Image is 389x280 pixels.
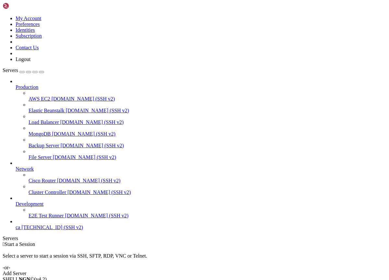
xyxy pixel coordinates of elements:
span: [DOMAIN_NAME] (SSH v2) [61,143,124,148]
a: AWS EC2 [DOMAIN_NAME] (SSH v2) [29,96,386,102]
span: Network [16,166,34,172]
li: E2E Test Runner [DOMAIN_NAME] (SSH v2) [29,207,386,219]
li: Cisco Router [DOMAIN_NAME] (SSH v2) [29,172,386,184]
li: File Server [DOMAIN_NAME] (SSH v2) [29,149,386,160]
li: ca [TECHNICAL_ID] (SSH v2) [16,219,386,230]
div: Select a server to start a session via SSH, SFTP, RDP, VNC or Telnet. -or- [3,247,386,271]
span: [DOMAIN_NAME] (SSH v2) [57,178,121,183]
span: [DOMAIN_NAME] (SSH v2) [66,108,129,113]
span: [DOMAIN_NAME] (SSH v2) [53,154,116,160]
span: [DOMAIN_NAME] (SSH v2) [60,119,124,125]
span: [DOMAIN_NAME] (SSH v2) [52,131,115,137]
span: [TECHNICAL_ID] (SSH v2) [21,225,83,230]
img: Shellngn [3,3,40,9]
li: Cluster Controller [DOMAIN_NAME] (SSH v2) [29,184,386,195]
span: Elastic Beanstalk [29,108,65,113]
span: [DOMAIN_NAME] (SSH v2) [52,96,115,102]
a: File Server [DOMAIN_NAME] (SSH v2) [29,154,386,160]
a: Network [16,166,386,172]
a: Load Balancer [DOMAIN_NAME] (SSH v2) [29,119,386,125]
span: AWS EC2 [29,96,50,102]
li: Production [16,79,386,160]
a: My Account [16,16,41,21]
a: Servers [3,67,44,73]
span: Start a Session [5,241,35,247]
span:  [3,241,5,247]
li: Load Balancer [DOMAIN_NAME] (SSH v2) [29,114,386,125]
a: MongoDB [DOMAIN_NAME] (SSH v2) [29,131,386,137]
span: File Server [29,154,52,160]
a: Identities [16,27,35,33]
a: E2E Test Runner [DOMAIN_NAME] (SSH v2) [29,213,386,219]
span: [DOMAIN_NAME] (SSH v2) [67,189,131,195]
div: Add Server [3,271,386,276]
span: E2E Test Runner [29,213,64,218]
span: Load Balancer [29,119,59,125]
a: Production [16,84,386,90]
span: MongoDB [29,131,51,137]
a: Contact Us [16,45,39,50]
li: Elastic Beanstalk [DOMAIN_NAME] (SSH v2) [29,102,386,114]
a: Subscription [16,33,42,39]
a: Backup Server [DOMAIN_NAME] (SSH v2) [29,143,386,149]
li: Development [16,195,386,219]
span: Servers [3,67,18,73]
span: Production [16,84,38,90]
a: ca [TECHNICAL_ID] (SSH v2) [16,225,386,230]
a: Preferences [16,21,40,27]
li: Backup Server [DOMAIN_NAME] (SSH v2) [29,137,386,149]
a: Cluster Controller [DOMAIN_NAME] (SSH v2) [29,189,386,195]
a: Development [16,201,386,207]
div: Servers [3,236,386,241]
span: Cluster Controller [29,189,66,195]
li: AWS EC2 [DOMAIN_NAME] (SSH v2) [29,90,386,102]
li: MongoDB [DOMAIN_NAME] (SSH v2) [29,125,386,137]
span: Development [16,201,43,207]
span: ca [16,225,20,230]
a: Logout [16,56,30,62]
span: Cisco Router [29,178,56,183]
span: [DOMAIN_NAME] (SSH v2) [65,213,129,218]
a: Elastic Beanstalk [DOMAIN_NAME] (SSH v2) [29,108,386,114]
a: Cisco Router [DOMAIN_NAME] (SSH v2) [29,178,386,184]
span: Backup Server [29,143,59,148]
li: Network [16,160,386,195]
